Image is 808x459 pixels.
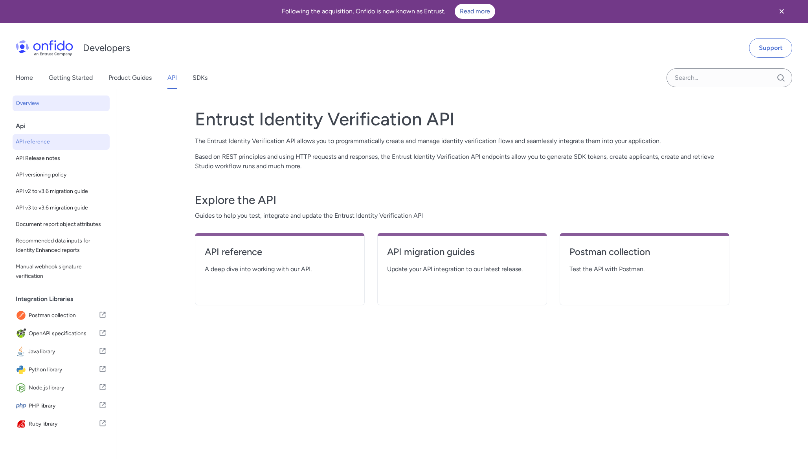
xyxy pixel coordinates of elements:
span: API reference [16,137,107,147]
a: Product Guides [108,67,152,89]
h4: Postman collection [569,246,720,258]
h1: Entrust Identity Verification API [195,108,729,130]
a: IconPython libraryPython library [13,361,110,378]
button: Close banner [767,2,796,21]
img: IconJava library [16,346,28,357]
a: IconPostman collectionPostman collection [13,307,110,324]
span: Test the API with Postman. [569,264,720,274]
a: Recommended data inputs for Identity Enhanced reports [13,233,110,258]
span: Java library [28,346,99,357]
img: IconOpenAPI specifications [16,328,29,339]
a: API Release notes [13,151,110,166]
a: IconPHP libraryPHP library [13,397,110,415]
a: Overview [13,95,110,111]
h3: Explore the API [195,192,729,208]
img: IconPHP library [16,400,29,411]
img: Onfido Logo [16,40,73,56]
div: Integration Libraries [16,291,113,307]
a: API reference [13,134,110,150]
img: IconNode.js library [16,382,29,393]
span: Recommended data inputs for Identity Enhanced reports [16,236,107,255]
div: Api [16,118,113,134]
span: Python library [29,364,99,375]
span: Node.js library [29,382,99,393]
span: Document report object attributes [16,220,107,229]
a: API v3 to v3.6 migration guide [13,200,110,216]
a: IconRuby libraryRuby library [13,415,110,433]
a: IconNode.js libraryNode.js library [13,379,110,397]
a: Support [749,38,792,58]
img: IconPython library [16,364,29,375]
span: PHP library [29,400,99,411]
a: IconOpenAPI specificationsOpenAPI specifications [13,325,110,342]
span: API versioning policy [16,170,107,180]
span: A deep dive into working with our API. [205,264,355,274]
span: API v2 to v3.6 migration guide [16,187,107,196]
div: Following the acquisition, Onfido is now known as Entrust. [9,4,767,19]
a: API [167,67,177,89]
span: Guides to help you test, integrate and update the Entrust Identity Verification API [195,211,729,220]
a: API v2 to v3.6 migration guide [13,184,110,199]
a: Postman collection [569,246,720,264]
span: API v3 to v3.6 migration guide [16,203,107,213]
a: Document report object attributes [13,217,110,232]
p: Based on REST principles and using HTTP requests and responses, the Entrust Identity Verification... [195,152,729,171]
input: Onfido search input field [667,68,792,87]
img: IconPostman collection [16,310,29,321]
a: API migration guides [387,246,537,264]
svg: Close banner [777,7,786,16]
span: Ruby library [29,419,99,430]
a: SDKs [193,67,208,89]
h1: Developers [83,42,130,54]
a: IconJava libraryJava library [13,343,110,360]
a: Getting Started [49,67,93,89]
p: The Entrust Identity Verification API allows you to programmatically create and manage identity v... [195,136,729,146]
span: Update your API integration to our latest release. [387,264,537,274]
img: IconRuby library [16,419,29,430]
span: Overview [16,99,107,108]
span: Postman collection [29,310,99,321]
a: API reference [205,246,355,264]
span: Manual webhook signature verification [16,262,107,281]
a: Home [16,67,33,89]
h4: API migration guides [387,246,537,258]
span: OpenAPI specifications [29,328,99,339]
a: Read more [455,4,495,19]
h4: API reference [205,246,355,258]
a: Manual webhook signature verification [13,259,110,284]
a: API versioning policy [13,167,110,183]
span: API Release notes [16,154,107,163]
